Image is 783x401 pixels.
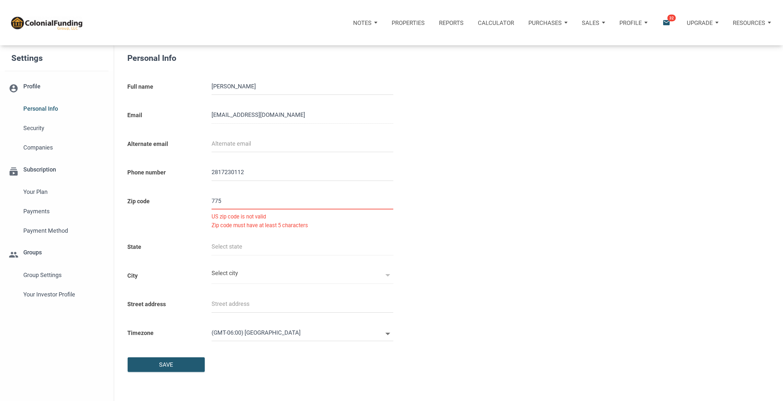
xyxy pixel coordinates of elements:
[575,11,612,34] button: Sales
[122,260,204,289] label: City
[212,223,393,228] div: Zip code must have at least 5 characters
[521,8,575,37] a: Purchases
[122,128,204,157] label: Alternate email
[726,8,778,37] a: Resources
[680,11,726,34] button: Upgrade
[212,238,393,255] input: Select state
[212,77,393,95] input: Full name
[5,285,109,304] a: Your Investor Profile
[662,18,671,27] i: email
[687,19,713,26] p: Upgrade
[471,8,521,37] a: Calculator
[439,19,464,26] p: Reports
[122,289,204,317] label: Street address
[212,106,393,124] input: Email
[5,138,109,157] a: Companies
[212,163,393,181] input: Phone number
[10,15,83,30] img: NoteUnlimited
[23,142,105,153] span: Companies
[582,19,599,26] p: Sales
[122,71,204,100] label: Full name
[521,11,575,34] button: Purchases
[212,135,393,152] input: Alternate email
[5,221,109,240] a: Payment Method
[346,11,385,34] button: Notes
[128,357,205,372] button: Save
[23,103,105,115] span: Personal Info
[612,8,655,37] a: Profile
[23,206,105,217] span: Payments
[667,15,676,21] span: 32
[432,8,471,37] button: Reports
[353,19,372,26] p: Notes
[23,122,105,134] span: Security
[212,295,393,313] input: Street address
[612,11,655,34] button: Profile
[122,157,204,186] label: Phone number
[392,19,425,26] p: Properties
[575,8,612,37] a: Sales
[23,186,105,198] span: Your plan
[127,52,452,65] h5: Personal Info
[726,11,778,34] button: Resources
[159,360,173,369] div: Save
[5,99,109,118] a: Personal Info
[212,192,393,209] input: Zip code
[23,269,105,281] span: Group Settings
[619,19,642,26] p: Profile
[478,19,514,26] p: Calculator
[5,265,109,285] a: Group Settings
[5,182,109,202] a: Your plan
[122,231,204,260] label: State
[346,8,385,37] a: Notes
[11,50,113,66] h5: Settings
[23,225,105,237] span: Payment Method
[122,186,204,232] label: Zip code
[5,118,109,138] a: Security
[5,202,109,221] a: Payments
[23,289,105,300] span: Your Investor Profile
[680,8,726,37] a: Upgrade
[528,19,562,26] p: Purchases
[655,8,680,37] button: email32
[122,317,204,346] label: Timezone
[385,8,432,37] a: Properties
[122,100,204,128] label: Email
[733,19,765,26] p: Resources
[212,214,393,220] div: US zip code is not valid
